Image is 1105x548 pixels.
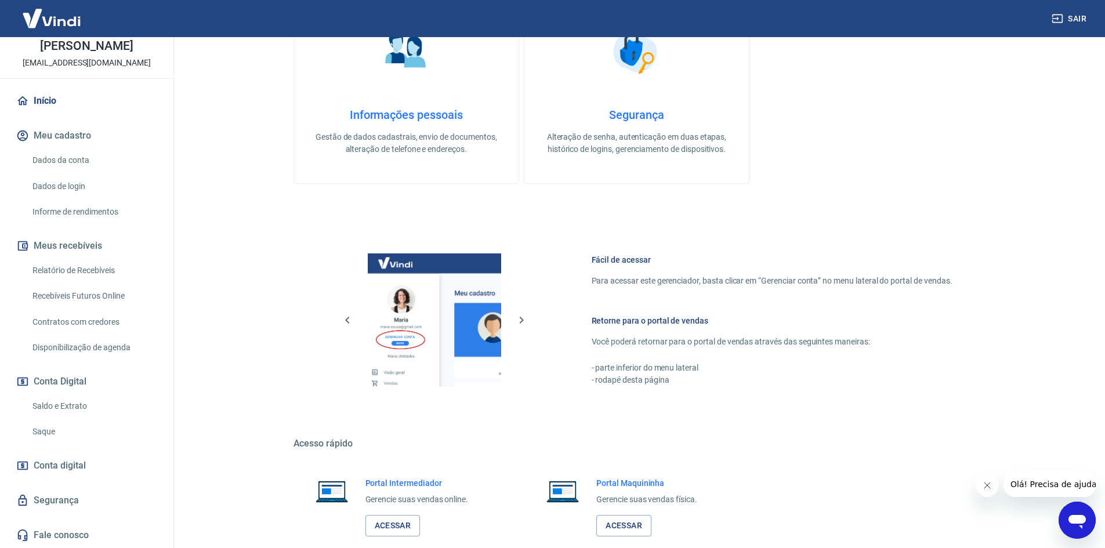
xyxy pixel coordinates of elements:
img: Informações pessoais [377,22,435,80]
img: Imagem da dashboard mostrando o botão de gerenciar conta na sidebar no lado esquerdo [368,253,501,387]
h6: Fácil de acessar [592,254,952,266]
a: Acessar [596,515,651,536]
a: Conta digital [14,453,160,478]
a: Saque [28,420,160,444]
button: Meus recebíveis [14,233,160,259]
img: Imagem de um notebook aberto [538,477,587,505]
img: Segurança [607,22,665,80]
h6: Portal Intermediador [365,477,469,489]
p: Gerencie suas vendas física. [596,493,697,506]
button: Sair [1049,8,1091,30]
p: - rodapé desta página [592,374,952,386]
a: Saldo e Extrato [28,394,160,418]
iframe: Botão para abrir a janela de mensagens [1059,502,1096,539]
a: Acessar [365,515,421,536]
p: [EMAIL_ADDRESS][DOMAIN_NAME] [23,57,151,69]
p: Gerencie suas vendas online. [365,493,469,506]
p: Gestão de dados cadastrais, envio de documentos, alteração de telefone e endereços. [313,131,500,155]
button: Conta Digital [14,369,160,394]
a: Recebíveis Futuros Online [28,284,160,308]
img: Imagem de um notebook aberto [307,477,356,505]
button: Meu cadastro [14,123,160,148]
span: Olá! Precisa de ajuda? [7,8,97,17]
p: [PERSON_NAME] [40,40,133,52]
p: Alteração de senha, autenticação em duas etapas, histórico de logins, gerenciamento de dispositivos. [543,131,730,155]
h4: Segurança [543,108,730,122]
a: Dados de login [28,175,160,198]
span: Conta digital [34,458,86,474]
p: Para acessar este gerenciador, basta clicar em “Gerenciar conta” no menu lateral do portal de ven... [592,275,952,287]
a: Segurança [14,488,160,513]
iframe: Mensagem da empresa [1003,471,1096,497]
a: Dados da conta [28,148,160,172]
a: Relatório de Recebíveis [28,259,160,282]
p: Você poderá retornar para o portal de vendas através das seguintes maneiras: [592,336,952,348]
a: Contratos com credores [28,310,160,334]
a: Fale conosco [14,522,160,548]
h6: Retorne para o portal de vendas [592,315,952,326]
h6: Portal Maquininha [596,477,697,489]
h4: Informações pessoais [313,108,500,122]
a: Início [14,88,160,114]
h5: Acesso rápido [294,438,980,449]
iframe: Fechar mensagem [976,474,999,497]
img: Vindi [14,1,89,36]
a: Disponibilização de agenda [28,336,160,360]
a: Informe de rendimentos [28,200,160,224]
p: - parte inferior do menu lateral [592,362,952,374]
